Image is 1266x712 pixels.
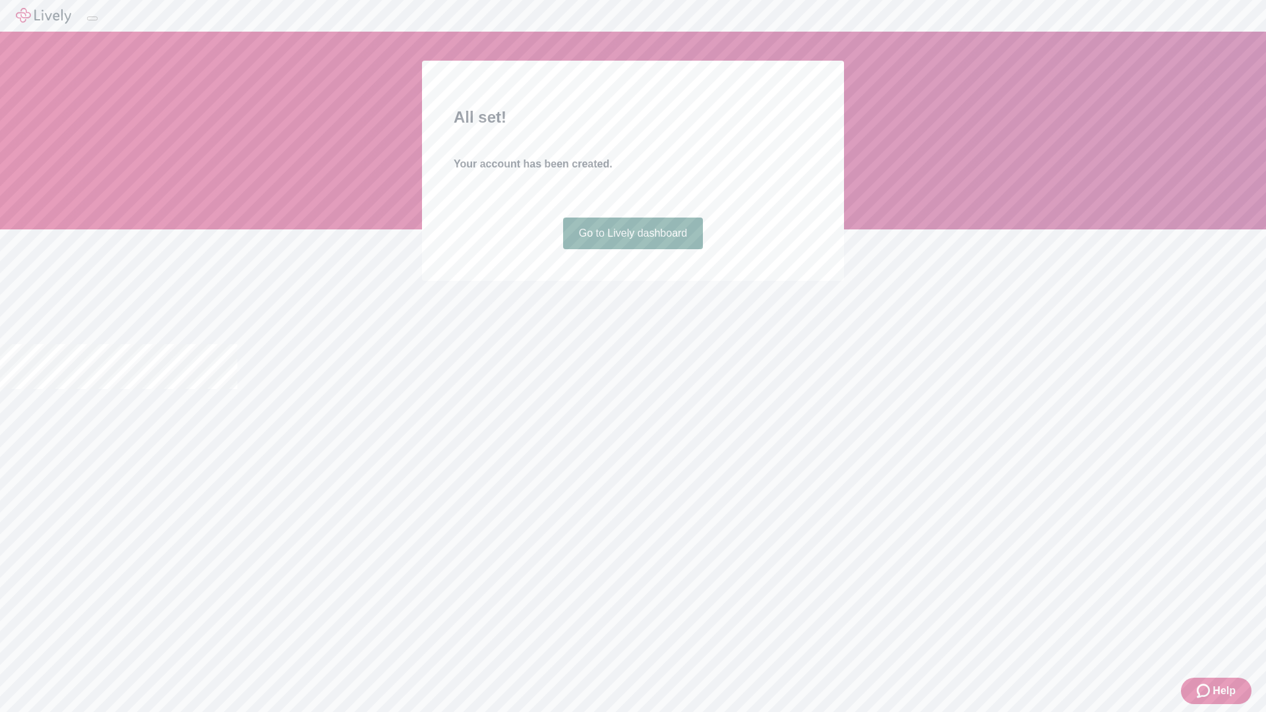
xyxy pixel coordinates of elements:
[1213,683,1236,699] span: Help
[563,218,704,249] a: Go to Lively dashboard
[454,156,812,172] h4: Your account has been created.
[16,8,71,24] img: Lively
[1197,683,1213,699] svg: Zendesk support icon
[1181,678,1251,704] button: Zendesk support iconHelp
[87,16,98,20] button: Log out
[454,105,812,129] h2: All set!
